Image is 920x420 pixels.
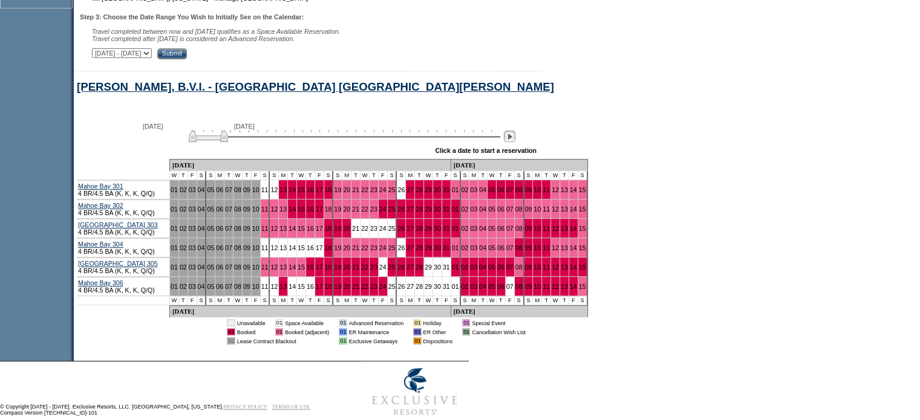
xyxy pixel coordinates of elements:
a: 14 [570,225,577,232]
a: 09 [525,244,532,251]
span: [DATE] [143,123,163,130]
a: 09 [243,283,250,290]
a: 03 [470,283,477,290]
a: 11 [543,283,550,290]
a: 08 [515,263,523,271]
a: 13 [279,205,287,213]
a: 05 [207,225,214,232]
a: 08 [515,225,523,232]
a: 26 [397,244,405,251]
a: 14 [570,244,577,251]
a: 02 [180,225,187,232]
a: 28 [416,186,423,193]
a: 06 [497,244,504,251]
a: 06 [497,186,504,193]
a: 04 [479,225,486,232]
a: 13 [279,225,287,232]
a: 06 [216,244,223,251]
a: 06 [216,263,223,271]
a: 31 [443,205,450,213]
a: 22 [361,225,368,232]
a: 09 [525,225,532,232]
a: 18 [325,186,332,193]
a: 14 [570,205,577,213]
a: 19 [334,263,341,271]
a: 15 [298,186,305,193]
a: 21 [352,283,359,290]
a: 26 [397,205,405,213]
a: 26 [397,283,405,290]
a: 10 [533,205,541,213]
a: 01 [452,263,459,271]
a: 16 [307,263,314,271]
a: 08 [234,205,241,213]
a: 19 [334,283,341,290]
a: 30 [434,205,441,213]
a: 08 [234,283,241,290]
a: 06 [216,225,223,232]
a: 01 [452,244,459,251]
a: 15 [298,244,305,251]
a: 15 [579,205,586,213]
a: 12 [270,186,278,193]
a: 07 [225,205,232,213]
a: 03 [470,205,477,213]
a: 27 [406,225,414,232]
a: 14 [289,244,296,251]
a: 12 [270,205,278,213]
td: [DATE] [170,159,451,171]
a: 16 [307,225,314,232]
a: 26 [397,263,405,271]
a: 19 [334,244,341,251]
a: 04 [479,244,486,251]
a: 11 [261,263,269,271]
a: 13 [561,283,568,290]
a: 12 [552,244,559,251]
a: 19 [334,205,341,213]
a: 09 [525,205,532,213]
a: 12 [552,186,559,193]
a: 03 [189,186,196,193]
a: 02 [462,244,469,251]
a: 15 [298,263,305,271]
a: 20 [343,263,350,271]
a: 22 [361,186,368,193]
a: 15 [579,283,586,290]
a: 02 [180,186,187,193]
td: [DATE] [451,159,588,171]
input: Submit [157,48,187,59]
a: 22 [361,283,368,290]
a: [PERSON_NAME], B.V.I. - [GEOGRAPHIC_DATA] [GEOGRAPHIC_DATA][PERSON_NAME] [77,80,554,93]
a: 25 [388,244,396,251]
a: 28 [416,225,423,232]
a: 03 [470,186,477,193]
a: 09 [243,263,250,271]
a: 20 [343,283,350,290]
a: 05 [488,244,495,251]
a: 23 [370,186,377,193]
a: 20 [343,244,350,251]
a: 18 [325,283,332,290]
a: 12 [270,283,278,290]
a: 28 [416,283,423,290]
a: 24 [379,244,387,251]
a: 07 [225,244,232,251]
a: 14 [289,283,296,290]
a: 31 [443,186,450,193]
a: PRIVACY POLICY [223,404,267,410]
a: 06 [216,205,223,213]
a: 28 [416,263,423,271]
a: 27 [406,244,414,251]
a: 11 [261,186,269,193]
a: 13 [279,244,287,251]
a: 10 [533,186,541,193]
a: 15 [579,225,586,232]
a: 14 [289,263,296,271]
a: 08 [234,225,241,232]
a: 23 [370,263,377,271]
a: 08 [515,205,523,213]
a: [GEOGRAPHIC_DATA] 303 [78,221,158,228]
img: Next [504,131,515,142]
a: 10 [533,263,541,271]
a: 10 [533,225,541,232]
